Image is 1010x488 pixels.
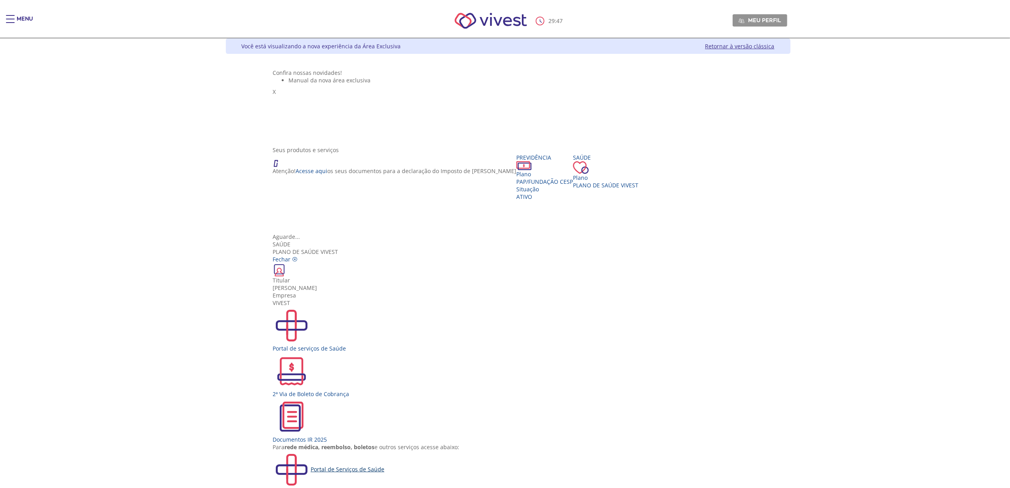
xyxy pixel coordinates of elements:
div: Seus produtos e serviços [273,146,743,154]
img: Vivest [446,4,536,38]
a: Retornar à versão clássica [705,42,775,50]
p: Atenção! os seus documentos para a declaração do Imposto de [PERSON_NAME] [273,167,516,175]
div: Previdência [516,154,573,161]
div: VIVEST [273,299,743,307]
a: Fechar [273,255,298,263]
div: [PERSON_NAME] [273,284,743,292]
span: Ativo [516,193,532,200]
div: Você está visualizando a nova experiência da Área Exclusiva [242,42,401,50]
div: Plano [573,174,638,181]
span: Manual da nova área exclusiva [288,76,370,84]
span: PAP/Fundação CESP [516,178,573,185]
span: 29 [548,17,555,25]
span: Fechar [273,255,290,263]
img: ico_dinheiro.png [516,161,532,170]
a: Documentos IR 2025 [273,398,743,443]
span: 47 [556,17,563,25]
span: X [273,88,276,95]
div: Portal de serviços de Saúde [273,345,743,352]
span: Meu perfil [748,17,781,24]
img: ico_coracao.png [573,161,589,174]
img: PortalSaude.svg [273,307,311,345]
a: Saúde PlanoPlano de Saúde VIVEST [573,154,638,189]
div: Aguarde... [273,233,743,240]
div: 2ª Via de Boleto de Cobrança [273,390,743,398]
div: Confira nossas novidades! [273,69,743,76]
div: Situação [516,185,573,193]
img: ico_carteirinha.png [273,263,286,276]
a: Portal de serviços de Saúde [273,307,743,352]
a: Previdência PlanoPAP/Fundação CESP SituaçãoAtivo [516,154,573,200]
div: Empresa [273,292,743,299]
b: rede médica, reembolso, boletos [284,443,374,451]
a: 2ª Via de Boleto de Cobrança [273,352,743,398]
img: 2ViaCobranca.svg [273,352,311,390]
section: <span lang="pt-BR" dir="ltr">Visualizador do Conteúdo da Web</span> 1 [273,69,743,138]
a: Meu perfil [733,14,787,26]
div: : [536,17,564,25]
div: Titular [273,276,743,284]
div: Plano de Saúde VIVEST [273,240,743,255]
img: ico_atencao.png [273,154,286,167]
div: Plano [516,170,573,178]
img: ir2024.svg [273,398,311,436]
div: Documentos IR 2025 [273,436,743,443]
a: Acesse aqui [296,167,327,175]
div: Saúde [273,240,743,248]
img: Meu perfil [739,18,745,24]
div: Saúde [573,154,638,161]
span: Plano de Saúde VIVEST [573,181,638,189]
div: Menu [17,15,33,31]
div: Para e outros serviços acesse abaixo: [273,443,743,451]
